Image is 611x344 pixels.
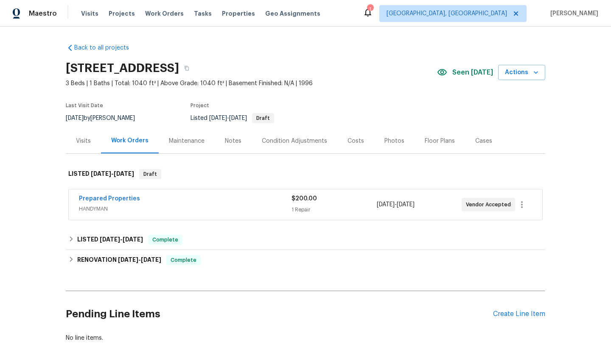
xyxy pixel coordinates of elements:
div: 1 Repair [291,205,376,214]
span: Maestro [29,9,57,18]
span: Complete [167,256,200,264]
div: Photos [384,137,404,145]
div: Condition Adjustments [262,137,327,145]
span: Draft [253,116,273,121]
div: Create Line Item [493,310,545,318]
span: - [377,200,415,209]
span: Properties [222,9,255,18]
span: Vendor Accepted [466,200,514,209]
span: Last Visit Date [66,103,103,108]
span: [DATE] [377,202,395,208]
span: $200.00 [291,196,317,202]
div: No line items. [66,334,545,342]
span: [DATE] [397,202,415,208]
div: Floor Plans [425,137,455,145]
span: Draft [140,170,160,178]
div: LISTED [DATE]-[DATE]Complete [66,230,545,250]
span: - [118,257,161,263]
span: [DATE] [100,236,120,242]
span: [DATE] [123,236,143,242]
a: Back to all projects [66,44,147,52]
span: [PERSON_NAME] [547,9,598,18]
h6: RENOVATION [77,255,161,265]
h2: [STREET_ADDRESS] [66,64,179,72]
div: Cases [475,137,492,145]
span: - [209,115,247,121]
div: Visits [76,137,91,145]
button: Actions [498,65,545,80]
div: Maintenance [169,137,205,145]
h6: LISTED [77,235,143,245]
div: Notes [225,137,241,145]
span: Listed [191,115,274,121]
div: 1 [367,5,373,14]
span: [DATE] [118,257,138,263]
h2: Pending Line Items [66,294,493,334]
span: Complete [149,236,182,244]
div: Work Orders [111,136,149,145]
span: [DATE] [114,171,134,177]
span: - [91,171,134,177]
span: Actions [505,67,538,78]
h6: LISTED [68,169,134,179]
span: 3 Beds | 1 Baths | Total: 1040 ft² | Above Grade: 1040 ft² | Basement Finished: N/A | 1996 [66,79,437,88]
span: Projects [109,9,135,18]
span: HANDYMAN [79,205,291,213]
span: Seen [DATE] [452,68,493,77]
span: [DATE] [66,115,84,121]
div: Costs [348,137,364,145]
span: [DATE] [141,257,161,263]
span: Tasks [194,11,212,17]
span: Visits [81,9,98,18]
button: Copy Address [179,61,194,76]
span: Project [191,103,209,108]
div: RENOVATION [DATE]-[DATE]Complete [66,250,545,270]
div: by [PERSON_NAME] [66,113,145,123]
span: Geo Assignments [265,9,320,18]
span: [GEOGRAPHIC_DATA], [GEOGRAPHIC_DATA] [387,9,507,18]
span: [DATE] [91,171,111,177]
span: [DATE] [229,115,247,121]
span: Work Orders [145,9,184,18]
a: Prepared Properties [79,196,140,202]
span: - [100,236,143,242]
span: [DATE] [209,115,227,121]
div: LISTED [DATE]-[DATE]Draft [66,161,545,188]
